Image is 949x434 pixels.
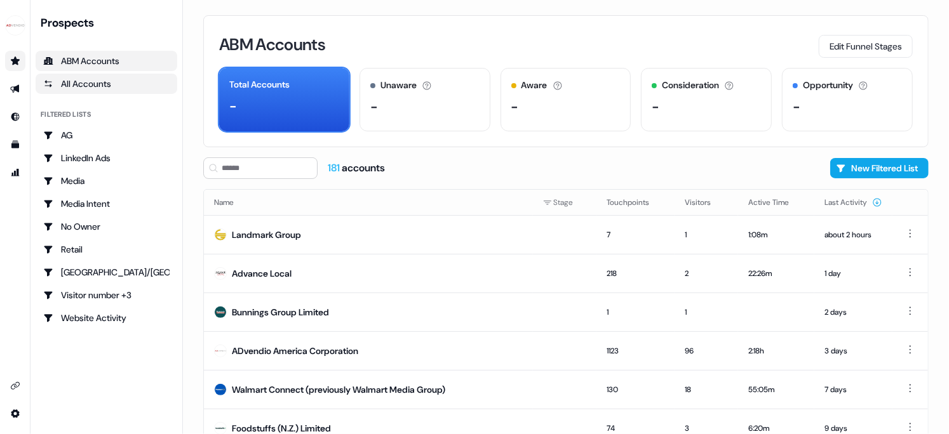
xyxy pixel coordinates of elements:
div: AG [43,129,170,141]
div: 18 [685,383,728,396]
div: 130 [607,383,664,396]
div: - [229,96,237,115]
div: 2:18h [748,345,804,357]
div: [GEOGRAPHIC_DATA]/[GEOGRAPHIC_DATA] [43,266,170,279]
div: 96 [685,345,728,357]
a: ABM Accounts [36,51,177,71]
button: Visitors [685,191,726,214]
a: Go to Retail [36,239,177,260]
a: Go to Inbound [5,107,25,127]
a: Go to No Owner [36,216,177,237]
div: - [370,97,378,116]
a: Go to attribution [5,162,25,183]
div: No Owner [43,220,170,233]
div: 1123 [607,345,664,357]
div: Filtered lists [41,109,91,120]
div: accounts [328,161,385,175]
div: 7 days [824,383,882,396]
div: Walmart Connect (previously Walmart Media Group) [232,383,445,396]
div: ABM Accounts [43,55,170,67]
div: 1 [685,228,728,241]
div: about 2 hours [824,228,882,241]
div: - [652,97,659,116]
a: Go to integrations [5,404,25,424]
div: Landmark Group [232,228,301,241]
span: 181 [328,161,342,174]
div: 218 [607,267,664,280]
a: Go to Visitor number +3 [36,285,177,305]
button: Active Time [748,191,804,214]
a: Go to Website Activity [36,308,177,328]
div: Prospects [41,15,177,30]
button: Last Activity [824,191,882,214]
button: Edit Funnel Stages [819,35,913,58]
a: Go to LinkedIn Ads [36,148,177,168]
div: Retail [43,243,170,256]
div: Bunnings Group Limited [232,306,329,319]
a: Go to AG [36,125,177,145]
div: ADvendio America Corporation [232,345,358,357]
div: Total Accounts [229,78,290,91]
a: All accounts [36,74,177,94]
div: 1:08m [748,228,804,241]
a: Go to outbound experience [5,79,25,99]
div: Unaware [380,79,417,92]
a: Go to integrations [5,376,25,396]
div: 2 days [824,306,882,319]
div: Aware [522,79,548,92]
div: Opportunity [803,79,853,92]
div: 22:26m [748,267,804,280]
div: 7 [607,228,664,241]
a: Go to prospects [5,51,25,71]
div: - [793,97,800,116]
div: 2 [685,267,728,280]
div: All Accounts [43,77,170,90]
button: Touchpoints [607,191,664,214]
a: Go to Media [36,171,177,191]
a: Go to templates [5,135,25,155]
div: Stage [543,196,586,209]
th: Name [204,190,533,215]
div: Media [43,174,170,187]
div: Advance Local [232,267,292,280]
div: 3 days [824,345,882,357]
div: Website Activity [43,312,170,324]
div: 1 [685,306,728,319]
div: Consideration [662,79,719,92]
a: Go to USA/Canada [36,262,177,282]
div: - [511,97,519,116]
h3: ABM Accounts [219,36,325,53]
button: New Filtered List [830,158,929,178]
div: Visitor number +3 [43,289,170,301]
div: 55:05m [748,383,804,396]
div: Media Intent [43,197,170,210]
div: 1 [607,306,664,319]
div: LinkedIn Ads [43,152,170,164]
div: 1 day [824,267,882,280]
a: Go to Media Intent [36,194,177,214]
